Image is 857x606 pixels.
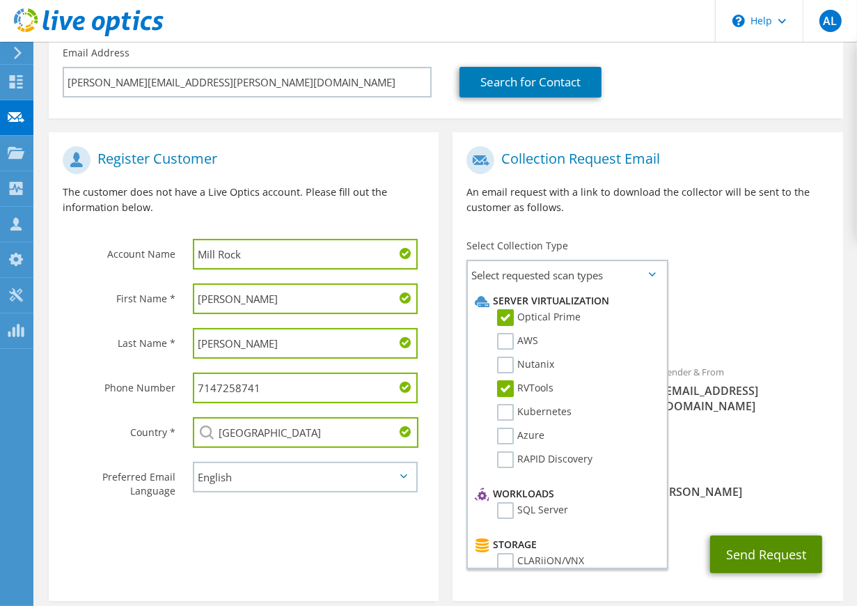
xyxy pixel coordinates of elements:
div: CC & Reply To [453,458,842,522]
a: Search for Contact [459,67,602,98]
label: Phone Number [63,373,175,395]
label: SQL Server [497,502,568,519]
label: Preferred Email Language [63,462,175,498]
svg: \n [732,15,745,27]
span: Select requested scan types [468,261,666,289]
div: Requested Collections [453,295,842,350]
p: The customer does not have a Live Optics account. Please fill out the information below. [63,185,425,215]
h1: Register Customer [63,146,418,174]
label: Azure [497,428,544,444]
span: AL [819,10,842,32]
label: Last Name * [63,328,175,350]
label: Nutanix [497,357,554,373]
label: First Name * [63,283,175,306]
label: RAPID Discovery [497,451,592,468]
span: [EMAIL_ADDRESS][DOMAIN_NAME] [662,383,829,414]
label: Optical Prime [497,309,581,326]
label: AWS [497,333,538,350]
div: Sender & From [648,357,843,421]
li: Server Virtualization [471,293,659,309]
p: An email request with a link to download the collector will be sent to the customer as follows. [466,185,828,215]
div: To [453,357,647,451]
li: Storage [471,536,659,553]
label: Country * [63,417,175,440]
label: RVTools [497,380,553,397]
label: Select Collection Type [466,239,568,253]
h1: Collection Request Email [466,146,821,174]
li: Workloads [471,485,659,502]
label: CLARiiON/VNX [497,553,584,570]
label: Kubernetes [497,404,572,421]
label: Account Name [63,239,175,261]
label: Email Address [63,46,129,60]
button: Send Request [710,536,822,573]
